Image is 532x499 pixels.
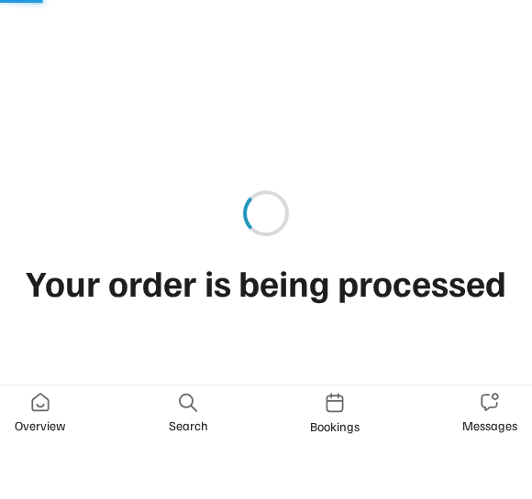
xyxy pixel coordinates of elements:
div: Your order is being processed [26,255,506,309]
div: Search [169,416,208,435]
div: Messages [462,416,517,435]
img: Icon%20%2835%29.svg [326,393,344,413]
img: search-666.svg [179,393,197,412]
div: Bookings [310,417,360,436]
img: Icon%20%2837%29.svg [31,393,50,412]
img: Icon%20%2836%29.svg [481,393,499,412]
